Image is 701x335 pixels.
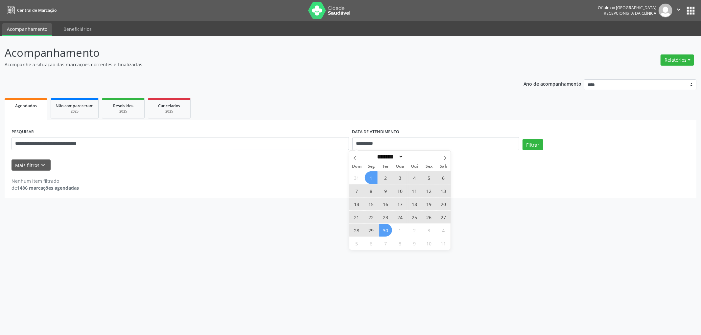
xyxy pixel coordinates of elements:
span: Resolvidos [113,103,133,109]
button:  [672,4,685,17]
span: Setembro 3, 2025 [394,171,407,184]
input: Year [404,153,425,160]
span: Setembro 24, 2025 [394,211,407,223]
span: Setembro 14, 2025 [350,198,363,210]
span: Setembro 19, 2025 [423,198,435,210]
span: Setembro 12, 2025 [423,184,435,197]
button: Mais filtroskeyboard_arrow_down [12,159,51,171]
span: Outubro 4, 2025 [437,224,450,237]
p: Acompanhe a situação das marcações correntes e finalizadas [5,61,489,68]
a: Central de Marcação [5,5,57,16]
span: Agendados [15,103,37,109]
button: Filtrar [523,139,543,150]
span: Central de Marcação [17,8,57,13]
span: Setembro 29, 2025 [365,224,378,237]
span: Setembro 28, 2025 [350,224,363,237]
span: Recepcionista da clínica [604,10,656,16]
span: Outubro 6, 2025 [365,237,378,250]
span: Setembro 13, 2025 [437,184,450,197]
span: Outubro 7, 2025 [379,237,392,250]
span: Qui [407,164,422,169]
span: Setembro 21, 2025 [350,211,363,223]
span: Sex [422,164,436,169]
span: Setembro 18, 2025 [408,198,421,210]
span: Não compareceram [56,103,94,109]
span: Setembro 5, 2025 [423,171,435,184]
div: 2025 [56,109,94,114]
span: Cancelados [158,103,180,109]
div: 2025 [107,109,140,114]
span: Setembro 9, 2025 [379,184,392,197]
span: Setembro 2, 2025 [379,171,392,184]
i:  [675,6,682,13]
span: Setembro 6, 2025 [437,171,450,184]
span: Ter [378,164,393,169]
span: Outubro 1, 2025 [394,224,407,237]
span: Setembro 23, 2025 [379,211,392,223]
span: Sáb [436,164,451,169]
span: Setembro 26, 2025 [423,211,435,223]
select: Month [375,153,404,160]
span: Setembro 15, 2025 [365,198,378,210]
span: Seg [364,164,378,169]
label: DATA DE ATENDIMENTO [352,127,400,137]
div: de [12,184,79,191]
span: Qua [393,164,407,169]
span: Setembro 16, 2025 [379,198,392,210]
p: Ano de acompanhamento [524,79,582,88]
span: Setembro 1, 2025 [365,171,378,184]
span: Setembro 17, 2025 [394,198,407,210]
span: Setembro 8, 2025 [365,184,378,197]
span: Outubro 9, 2025 [408,237,421,250]
span: Setembro 27, 2025 [437,211,450,223]
span: Dom [349,164,364,169]
button: apps [685,5,696,16]
span: Setembro 7, 2025 [350,184,363,197]
span: Setembro 22, 2025 [365,211,378,223]
span: Outubro 3, 2025 [423,224,435,237]
div: 2025 [153,109,186,114]
a: Beneficiários [59,23,96,35]
i: keyboard_arrow_down [40,161,47,169]
span: Outubro 8, 2025 [394,237,407,250]
span: Outubro 10, 2025 [423,237,435,250]
span: Outubro 2, 2025 [408,224,421,237]
img: img [659,4,672,17]
label: PESQUISAR [12,127,34,137]
button: Relatórios [661,54,694,66]
span: Setembro 10, 2025 [394,184,407,197]
span: Setembro 4, 2025 [408,171,421,184]
div: Oftalmax [GEOGRAPHIC_DATA] [598,5,656,10]
span: Agosto 31, 2025 [350,171,363,184]
span: Setembro 11, 2025 [408,184,421,197]
div: Nenhum item filtrado [12,178,79,184]
span: Setembro 25, 2025 [408,211,421,223]
span: Setembro 30, 2025 [379,224,392,237]
strong: 1486 marcações agendadas [17,185,79,191]
span: Outubro 11, 2025 [437,237,450,250]
span: Setembro 20, 2025 [437,198,450,210]
a: Acompanhamento [2,23,52,36]
span: Outubro 5, 2025 [350,237,363,250]
p: Acompanhamento [5,45,489,61]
